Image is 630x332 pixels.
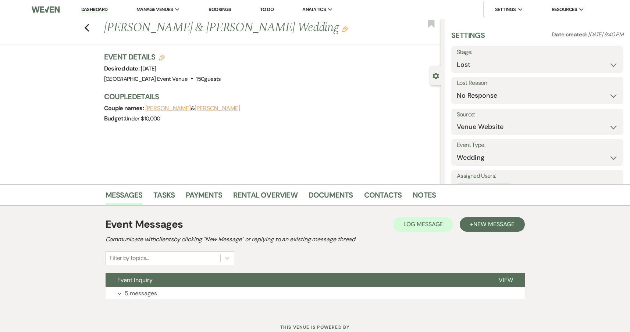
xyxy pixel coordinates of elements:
button: Log Message [393,217,453,232]
a: Notes [413,189,436,205]
span: [DATE] 9:40 PM [588,31,623,38]
label: Source: [457,109,618,120]
img: Weven Logo [32,2,60,17]
label: Stage: [457,47,618,58]
p: 5 messages [125,289,157,298]
a: Documents [309,189,353,205]
span: Analytics [302,6,326,13]
span: Budget: [104,115,125,122]
span: [GEOGRAPHIC_DATA] Event Venue [104,75,188,83]
label: Assigned Users: [457,171,618,181]
span: Desired date: [104,65,141,72]
span: Resources [552,6,577,13]
a: Rental Overview [233,189,298,205]
a: Messages [106,189,143,205]
button: View [487,273,525,287]
span: Under $10,000 [125,115,160,122]
h3: Settings [451,30,485,46]
button: [PERSON_NAME] [195,105,240,111]
button: [PERSON_NAME] [145,105,191,111]
button: Event Inquiry [106,273,487,287]
h3: Couple Details [104,91,434,102]
button: +New Message [460,217,524,232]
a: Payments [186,189,222,205]
a: To Do [260,6,274,12]
span: Settings [495,6,516,13]
div: Filter by topics... [110,254,149,263]
h3: Event Details [104,52,221,62]
h1: Event Messages [106,217,183,232]
div: [PERSON_NAME] [458,183,503,194]
span: Event Inquiry [117,276,153,284]
button: Close lead details [433,72,439,79]
a: Contacts [364,189,402,205]
span: & [145,105,240,112]
a: Bookings [209,6,231,12]
a: Dashboard [81,6,108,13]
span: Couple names: [104,104,145,112]
span: Log Message [403,220,443,228]
label: Event Type: [457,140,618,151]
h1: [PERSON_NAME] & [PERSON_NAME] Wedding [104,19,371,37]
button: 5 messages [106,287,525,300]
span: Date created: [552,31,588,38]
span: View [499,276,513,284]
span: New Message [473,220,514,228]
button: Edit [342,26,348,32]
h2: Communicate with clients by clicking "New Message" or replying to an existing message thread. [106,235,525,244]
span: [DATE] [141,65,156,72]
span: 150 guests [196,75,221,83]
span: Manage Venues [136,6,173,13]
a: Tasks [153,189,175,205]
label: Lost Reason [457,78,618,89]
